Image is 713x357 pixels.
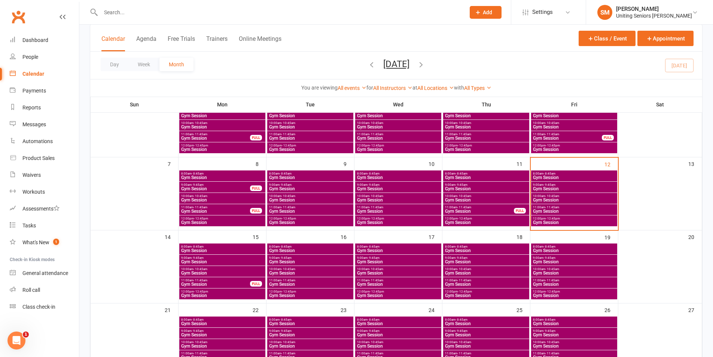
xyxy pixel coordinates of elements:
[181,114,264,118] span: Gym Session
[369,121,383,125] span: - 10:45am
[454,85,464,91] strong: with
[597,5,612,20] div: SM
[280,183,292,187] span: - 9:45am
[181,279,250,282] span: 11:00am
[533,172,616,175] span: 8:00am
[429,303,442,316] div: 24
[545,267,559,271] span: - 10:45am
[357,114,440,118] span: Gym Session
[181,271,264,275] span: Gym Session
[464,85,491,91] a: All Types
[22,270,68,276] div: General attendance
[10,99,79,116] a: Reports
[457,267,471,271] span: - 10:45am
[269,121,352,125] span: 10:00am
[445,114,528,118] span: Gym Session
[445,194,528,198] span: 10:00am
[445,198,528,202] span: Gym Session
[616,12,692,19] div: Uniting Seniors [PERSON_NAME]
[269,220,352,225] span: Gym Session
[533,290,616,293] span: 12:00pm
[22,138,53,144] div: Automations
[10,66,79,82] a: Calendar
[455,245,467,248] span: - 8:45am
[22,37,48,43] div: Dashboard
[269,260,352,264] span: Gym Session
[301,85,338,91] strong: You are viewing
[253,303,266,316] div: 22
[532,4,553,21] span: Settings
[194,144,208,147] span: - 12:45pm
[181,260,264,264] span: Gym Session
[179,97,266,112] th: Mon
[483,9,492,15] span: Add
[546,217,560,220] span: - 12:45pm
[22,121,46,127] div: Messages
[533,114,616,118] span: Gym Session
[128,58,159,71] button: Week
[546,290,560,293] span: - 12:45pm
[604,158,618,170] div: 12
[269,279,352,282] span: 11:00am
[194,267,207,271] span: - 10:45am
[455,256,467,260] span: - 9:45am
[269,245,352,248] span: 8:00am
[22,71,44,77] div: Calendar
[10,234,79,251] a: What's New1
[383,59,409,69] button: [DATE]
[10,32,79,49] a: Dashboard
[533,136,602,140] span: Gym Session
[269,125,352,129] span: Gym Session
[445,133,528,136] span: 11:00am
[282,290,296,293] span: - 12:45pm
[357,267,440,271] span: 10:00am
[250,185,262,191] div: FULL
[357,144,440,147] span: 12:00pm
[181,256,264,260] span: 9:00am
[269,136,352,140] span: Gym Session
[357,175,440,180] span: Gym Session
[357,217,440,220] span: 12:00pm
[445,282,528,287] span: Gym Session
[445,175,528,180] span: Gym Session
[181,293,264,298] span: Gym Session
[269,217,352,220] span: 12:00pm
[10,299,79,315] a: Class kiosk mode
[181,183,250,187] span: 9:00am
[604,303,618,316] div: 26
[269,248,352,253] span: Gym Session
[533,175,616,180] span: Gym Session
[281,267,295,271] span: - 10:45am
[181,220,264,225] span: Gym Session
[281,194,295,198] span: - 10:45am
[533,147,616,152] span: Gym Session
[604,231,618,243] div: 19
[543,256,555,260] span: - 9:45am
[7,332,25,350] iframe: Intercom live chat
[269,144,352,147] span: 12:00pm
[357,256,440,260] span: 9:00am
[530,97,618,112] th: Fri
[10,116,79,133] a: Messages
[533,125,616,129] span: Gym Session
[369,194,383,198] span: - 10:45am
[181,136,250,140] span: Gym Session
[445,217,528,220] span: 12:00pm
[266,97,354,112] th: Tue
[533,271,616,275] span: Gym Session
[250,135,262,140] div: FULL
[533,187,616,191] span: Gym Session
[357,133,440,136] span: 11:00am
[543,172,555,175] span: - 8:45am
[616,6,692,12] div: [PERSON_NAME]
[445,147,528,152] span: Gym Session
[533,260,616,264] span: Gym Session
[194,217,208,220] span: - 12:45pm
[533,279,616,282] span: 11:00am
[445,136,528,140] span: Gym Session
[10,200,79,217] a: Assessments
[445,172,528,175] span: 8:00am
[458,217,472,220] span: - 12:45pm
[269,209,352,214] span: Gym Session
[269,256,352,260] span: 9:00am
